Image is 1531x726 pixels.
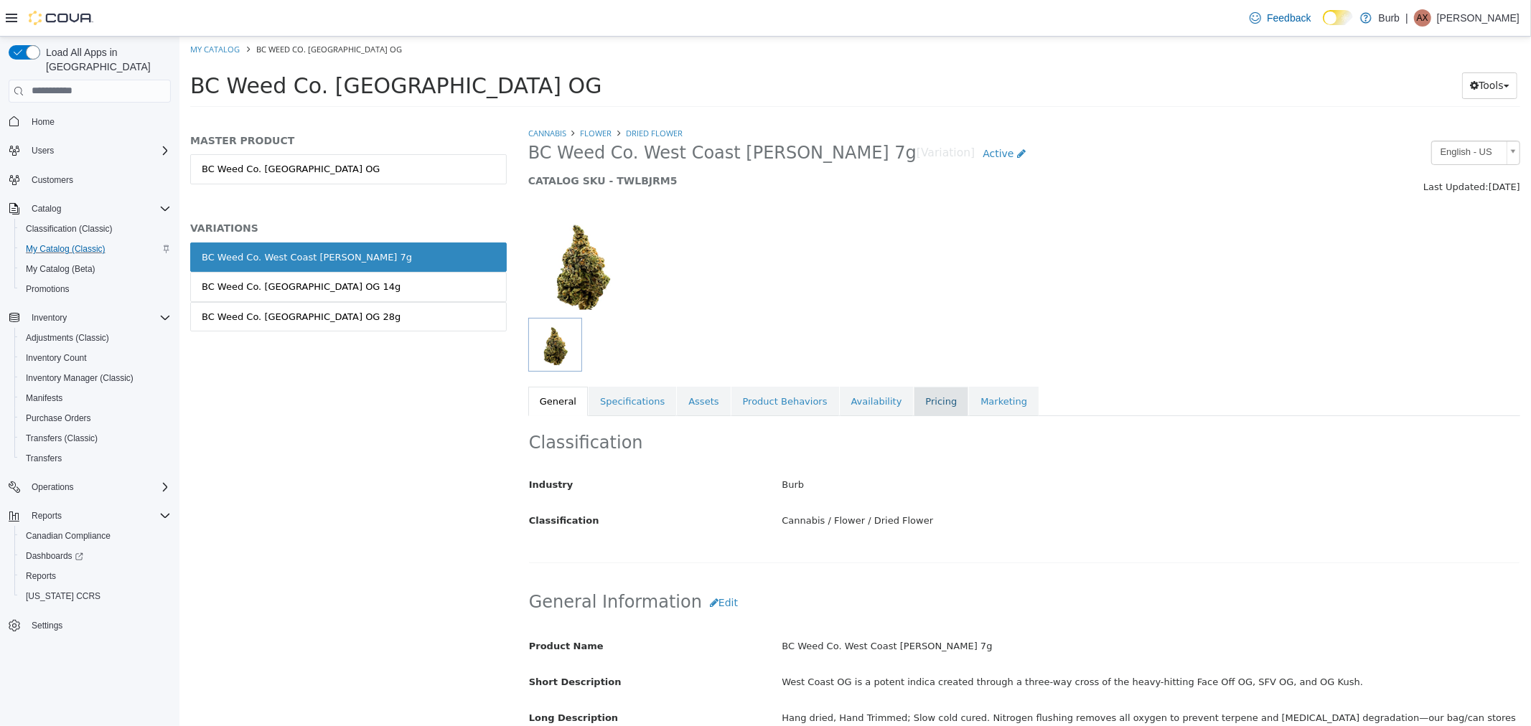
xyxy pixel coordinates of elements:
div: BC Weed Co. West Coast [PERSON_NAME] 7g [591,598,1351,623]
span: Long Description [350,676,439,687]
span: Operations [32,481,74,493]
div: BC Weed Co. West Coast [PERSON_NAME] 7g [22,214,233,228]
button: Inventory [26,309,72,326]
span: Reports [20,567,171,585]
button: Inventory Manager (Classic) [14,368,177,388]
button: Transfers [14,448,177,468]
button: Reports [26,507,67,524]
a: Pricing [734,350,789,380]
button: Tools [1283,36,1338,62]
span: My Catalog (Beta) [20,260,171,278]
button: Catalog [26,200,67,217]
span: Inventory Count [20,349,171,367]
a: Purchase Orders [20,410,97,427]
a: English - US [1252,104,1341,128]
div: Cannabis / Flower / Dried Flower [591,472,1351,497]
img: Cova [29,11,93,25]
span: Inventory [26,309,171,326]
a: Customers [26,171,79,189]
span: Inventory Manager (Classic) [20,369,171,387]
a: Adjustments (Classic) [20,329,115,346]
h5: MASTER PRODUCT [11,98,327,110]
span: Adjustments (Classic) [20,329,171,346]
h5: CATALOG SKU - TWLBJRM5 [349,138,1087,151]
span: Dashboards [26,550,83,562]
a: Promotions [20,280,75,298]
a: Manifests [20,390,68,407]
a: Reports [20,567,62,585]
span: Catalog [32,203,61,214]
button: Reports [14,566,177,586]
a: Inventory Manager (Classic) [20,369,139,387]
span: Short Description [350,640,442,651]
div: BC Weed Co. [GEOGRAPHIC_DATA] OG 28g [22,273,221,288]
span: BC Weed Co. West Coast [PERSON_NAME] 7g [349,105,737,128]
span: Classification (Classic) [26,223,113,235]
span: Last Updated: [1244,145,1309,156]
button: Reports [3,506,177,526]
a: Specifications [409,350,497,380]
button: Purchase Orders [14,408,177,428]
button: Users [26,142,60,159]
a: Transfers [20,450,67,467]
a: General [349,350,408,380]
h5: VARIATIONS [11,185,327,198]
span: Settings [26,616,171,634]
span: Inventory [32,312,67,324]
span: Manifests [20,390,171,407]
a: Product Behaviors [552,350,660,380]
a: Marketing [790,350,859,380]
span: Customers [32,174,73,186]
a: Transfers (Classic) [20,430,103,447]
a: Flower [401,91,433,102]
span: Settings [32,620,62,631]
span: Users [26,142,171,159]
span: My Catalog (Classic) [26,243,106,255]
a: Classification (Classic) [20,220,118,237]
span: Purchase Orders [20,410,171,427]
span: Reports [32,510,62,522]
a: Cannabis [349,91,387,102]
button: My Catalog (Beta) [14,259,177,279]
span: Transfers (Classic) [20,430,171,447]
a: Settings [26,617,68,634]
span: Inventory Count [26,352,87,364]
small: [Variation] [737,111,795,123]
span: My Catalog (Classic) [20,240,171,258]
span: Product Name [350,604,424,615]
a: BC Weed Co. [GEOGRAPHIC_DATA] OG [11,118,327,148]
button: Promotions [14,279,177,299]
span: Classification (Classic) [20,220,171,237]
button: Home [3,111,177,132]
button: Inventory [3,308,177,328]
div: Akira Xu [1414,9,1431,27]
span: Manifests [26,392,62,404]
span: BC Weed Co. [GEOGRAPHIC_DATA] OG [11,37,423,62]
span: Home [32,116,55,128]
button: Users [3,141,177,161]
button: Classification (Classic) [14,219,177,239]
button: Operations [26,478,80,496]
button: Settings [3,615,177,636]
button: Inventory Count [14,348,177,368]
span: Canadian Compliance [20,527,171,544]
span: AX [1417,9,1428,27]
div: Burb [591,436,1351,461]
button: Adjustments (Classic) [14,328,177,348]
span: Reports [26,507,171,524]
span: [DATE] [1309,145,1341,156]
h2: General Information [350,553,1340,580]
p: [PERSON_NAME] [1437,9,1520,27]
img: 150 [349,174,457,281]
button: Customers [3,169,177,190]
h2: Classification [350,395,1340,418]
span: Promotions [20,280,171,298]
span: English - US [1253,105,1321,127]
span: Transfers [20,450,171,467]
a: Dashboards [20,547,89,565]
span: Catalog [26,200,171,217]
a: Dried Flower [446,91,503,102]
span: Canadian Compliance [26,530,111,542]
span: Load All Apps in [GEOGRAPHIC_DATA] [40,45,171,74]
span: Dashboards [20,547,171,565]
